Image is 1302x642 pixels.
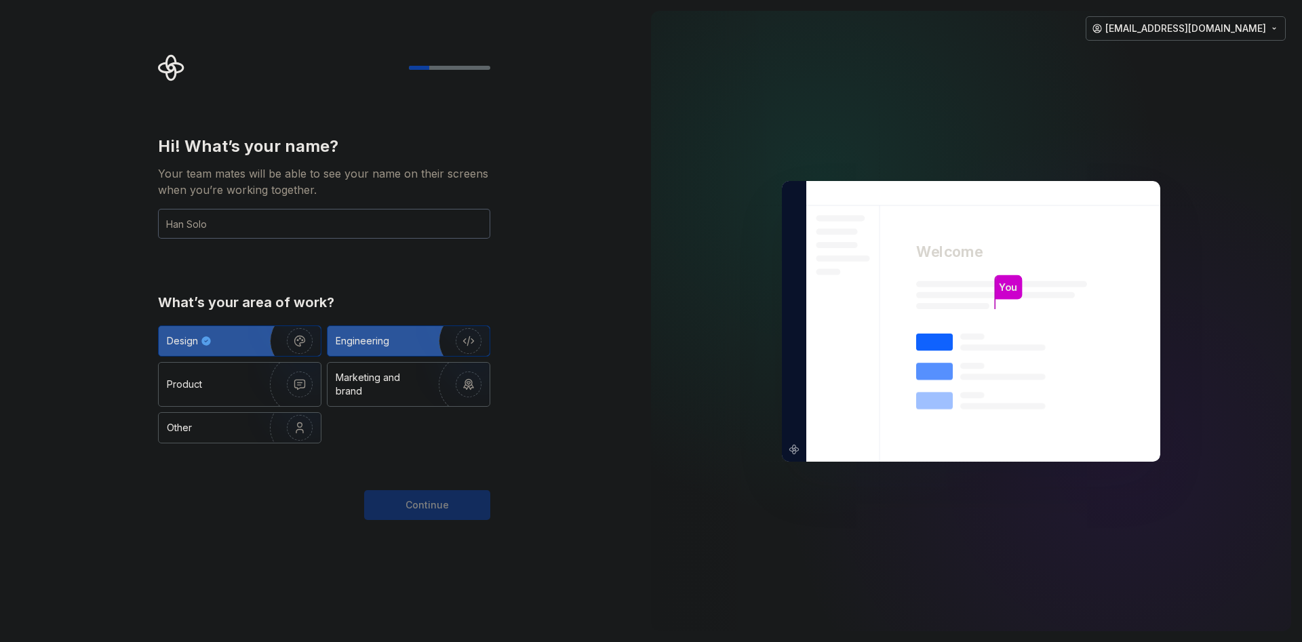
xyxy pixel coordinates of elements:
input: Han Solo [158,209,490,239]
div: Other [167,421,192,435]
svg: Supernova Logo [158,54,185,81]
p: Welcome [916,242,983,262]
div: Design [167,334,198,348]
div: Product [167,378,202,391]
div: Your team mates will be able to see your name on their screens when you’re working together. [158,165,490,198]
span: [EMAIL_ADDRESS][DOMAIN_NAME] [1105,22,1266,35]
div: Hi! What’s your name? [158,136,490,157]
p: You [999,279,1017,294]
div: Engineering [336,334,389,348]
div: Marketing and brand [336,371,427,398]
button: [EMAIL_ADDRESS][DOMAIN_NAME] [1086,16,1286,41]
div: What’s your area of work? [158,293,490,312]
